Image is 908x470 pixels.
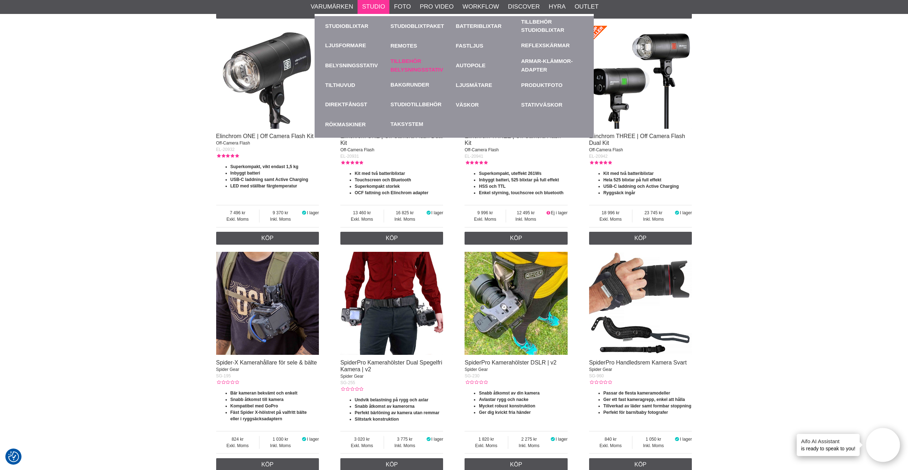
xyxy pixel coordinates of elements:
[216,147,235,152] span: EL-20932
[340,442,384,449] span: Exkl. Moms
[420,2,453,11] a: Pro Video
[355,404,414,409] strong: Snabb åtkomst av kamerorna
[465,160,487,166] div: Kundbetyg: 5.00
[479,403,535,408] strong: Mycket robust konstruktion
[384,436,426,442] span: 3 775
[259,442,301,449] span: Inkl. Moms
[508,2,540,11] a: Discover
[521,18,583,34] a: Tillbehör Studioblixtar
[589,133,685,146] a: Elinchrom THREE | Off Camera Flash Dual Kit
[456,36,518,55] a: Fastljus
[230,183,297,189] strong: LED med ställbar färgtemperatur
[465,379,487,386] div: Kundbetyg: 0
[674,437,680,442] i: I lager
[311,2,353,11] a: Varumärken
[456,75,518,95] a: Ljusmätare
[355,410,440,415] strong: Perfekt bärlöning av kamera utan remmar
[479,391,539,396] strong: Snabb åtkomst av din kamera
[603,410,668,415] strong: Perfekt för barn/baby fotografer
[521,75,583,95] a: Produktfoto
[521,55,583,75] a: Armar-Klämmor-Adapter
[216,436,259,442] span: 824
[216,133,314,139] a: Elinchrom ONE | Off Camera Flash Kit
[301,437,307,442] i: I lager
[508,436,550,442] span: 2 275
[325,114,387,134] a: Rökmaskiner
[340,386,363,392] div: Kundbetyg: 0
[680,437,692,442] span: I lager
[479,171,542,176] strong: Superkompakt, uteffekt 261Ws
[431,437,443,442] span: I lager
[674,210,680,215] i: I lager
[216,232,319,245] a: Köp
[589,26,692,129] img: Elinchrom THREE | Off Camera Flash Dual Kit
[216,367,239,372] span: Spider Gear
[216,252,319,355] img: Spider-X Kamerahållare för sele & bälte
[479,184,506,189] strong: HSS och TTL
[506,210,546,216] span: 12 495
[465,147,499,152] span: Off-Camera Flash
[589,210,632,216] span: 18 996
[230,403,278,408] strong: Kompatibel med GoPro
[508,442,550,449] span: Inkl. Moms
[325,55,387,75] a: Belysningsstativ
[465,232,568,245] a: Köp
[230,177,309,182] strong: USB-C laddning samt Active Charging
[589,216,632,222] span: Exkl. Moms
[465,442,508,449] span: Exkl. Moms
[301,210,307,215] i: I lager
[340,252,443,355] img: SpiderPro Kamerahölster Dual Spegelfri Kamera | v2
[216,359,317,366] a: Spider-X Kamerahållare för sele & bälte
[325,101,368,109] a: Direktfångst
[632,442,674,449] span: Inkl. Moms
[632,216,674,222] span: Inkl. Moms
[549,2,565,11] a: Hyra
[589,367,612,372] span: Spider Gear
[603,391,670,396] strong: Passar de flesta kameramodeller
[589,160,612,166] div: Kundbetyg: 5.00
[384,442,426,449] span: Inkl. Moms
[355,177,411,182] strong: Touchscreen och Bluetooth
[462,2,499,11] a: Workflow
[456,55,518,75] a: Autopole
[589,252,692,355] img: SpiderPro Handledsrem Kamera Svart
[340,147,374,152] span: Off-Camera Flash
[589,442,632,449] span: Exkl. Moms
[479,410,531,415] strong: Ger dig kvickt fria händer
[340,210,384,216] span: 13 460
[355,417,399,422] strong: Slitstark konstruktion
[384,210,426,216] span: 16 825
[340,232,443,245] a: Köp
[479,177,559,182] strong: Inbyggt batteri, 525 blixtar på full effekt
[230,397,284,402] strong: Snabb åtkomst till kamera
[465,154,483,159] span: EL-20941
[230,171,260,176] strong: Inbyggt batteri
[325,41,366,50] a: Ljusformare
[680,210,692,215] span: I lager
[431,210,443,215] span: I lager
[632,436,674,442] span: 1 050
[589,147,623,152] span: Off-Camera Flash
[465,252,568,355] img: SpiderPro Kamerahölster DSLR | v2
[230,410,307,415] strong: Fäst Spider X-hölstret på valfritt bälte
[259,210,301,216] span: 9 370
[797,434,860,456] div: is ready to speak to you!
[307,437,319,442] span: I lager
[307,210,319,215] span: I lager
[390,55,452,75] a: Tillbehör Belysningsstativ
[603,397,685,402] strong: Ger ett fast kameragrepp, enkel att hålla
[216,26,319,129] img: Elinchrom ONE | Off Camera Flash Kit
[216,153,239,159] div: Kundbetyg: 5.00
[362,2,385,11] a: Studio
[465,216,506,222] span: Exkl. Moms
[259,216,301,222] span: Inkl. Moms
[506,216,546,222] span: Inkl. Moms
[230,391,297,396] strong: Bär kameran bekvämt och enkelt
[603,403,691,408] strong: Tillverkad av läder samt formbar stoppning
[390,101,442,109] a: Studiotillbehör
[456,16,518,36] a: Batteriblixtar
[521,41,570,50] a: Reflexskärmar
[479,397,528,402] strong: Avlastar rygg och nacke
[603,171,654,176] strong: Kit med två batteriblixtar
[465,436,508,442] span: 1 820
